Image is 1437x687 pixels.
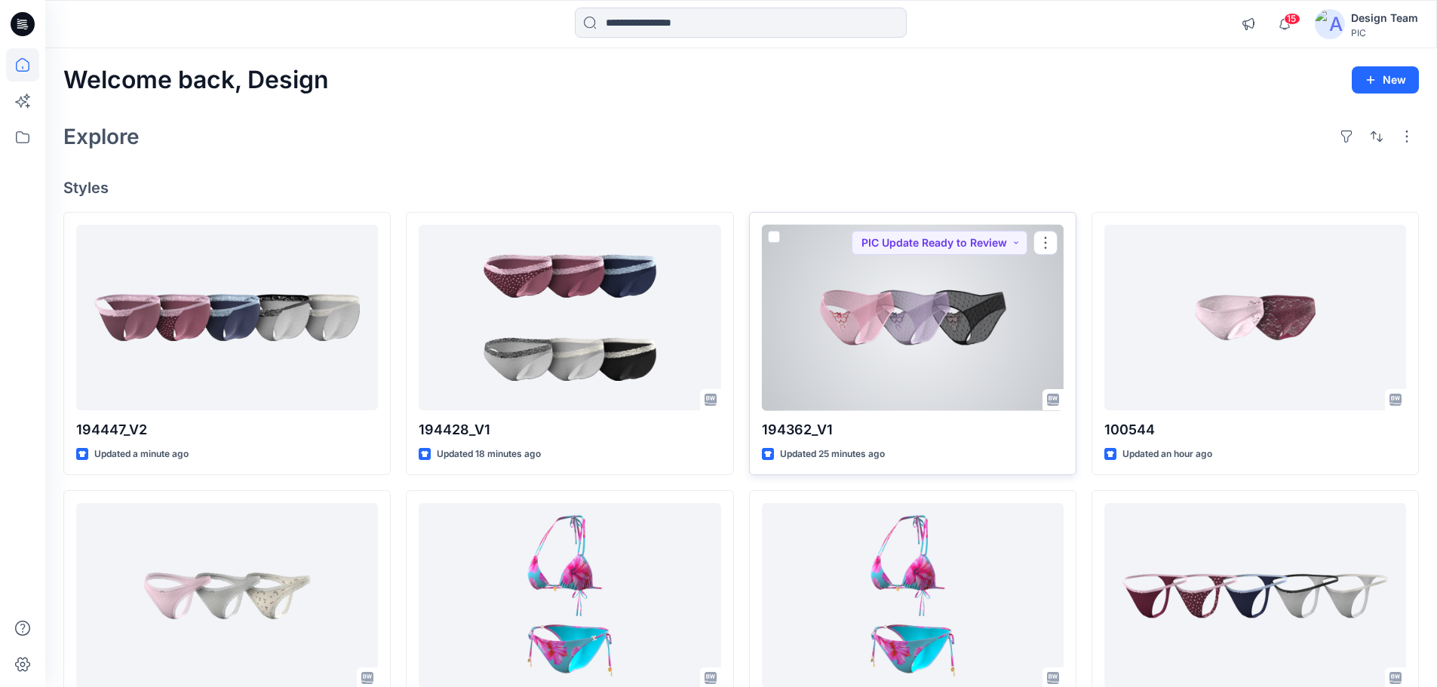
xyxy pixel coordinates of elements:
div: PIC [1351,27,1418,38]
p: Updated an hour ago [1122,446,1212,462]
h2: Welcome back, Design [63,66,329,94]
a: 194428_V1 [419,225,720,411]
p: 100544 [1104,419,1406,440]
span: 15 [1284,13,1300,25]
p: 194428_V1 [419,419,720,440]
a: 194362_V1 [762,225,1064,411]
h4: Styles [63,179,1419,197]
button: New [1352,66,1419,94]
a: 100544 [1104,225,1406,411]
p: Updated a minute ago [94,446,189,462]
p: Updated 18 minutes ago [437,446,541,462]
a: 194447_V2 [76,225,378,411]
h2: Explore [63,124,140,149]
div: Design Team [1351,9,1418,27]
p: 194362_V1 [762,419,1064,440]
p: 194447_V2 [76,419,378,440]
img: avatar [1315,9,1345,39]
p: Updated 25 minutes ago [780,446,885,462]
